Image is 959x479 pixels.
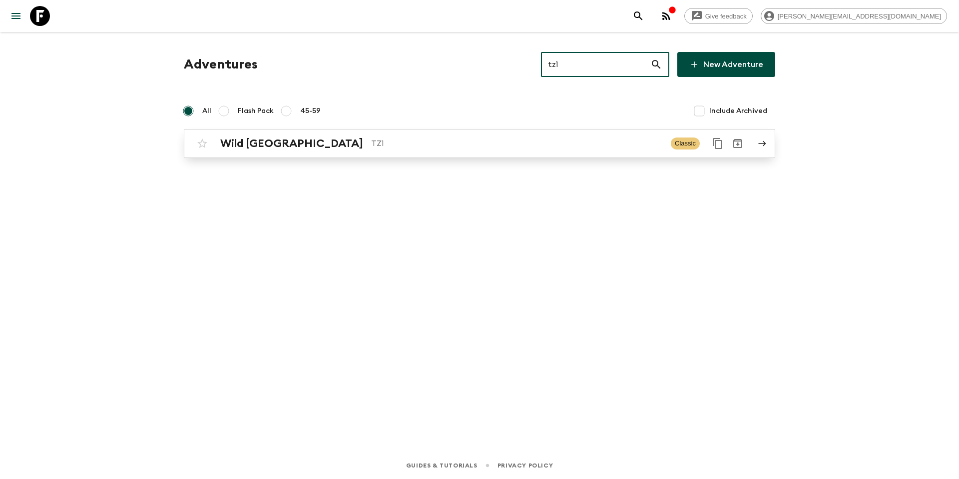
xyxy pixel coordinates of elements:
span: All [202,106,211,116]
input: e.g. AR1, Argentina [541,50,650,78]
h2: Wild [GEOGRAPHIC_DATA] [220,137,363,150]
button: Archive [728,133,748,153]
a: Guides & Tutorials [406,460,478,471]
button: menu [6,6,26,26]
p: TZ1 [371,137,663,149]
div: [PERSON_NAME][EMAIL_ADDRESS][DOMAIN_NAME] [761,8,947,24]
a: New Adventure [677,52,775,77]
h1: Adventures [184,54,258,74]
a: Wild [GEOGRAPHIC_DATA]TZ1ClassicDuplicate for 45-59Archive [184,129,775,158]
button: search adventures [628,6,648,26]
span: Give feedback [700,12,752,20]
a: Give feedback [684,8,753,24]
span: Flash Pack [238,106,274,116]
button: Duplicate for 45-59 [708,133,728,153]
span: [PERSON_NAME][EMAIL_ADDRESS][DOMAIN_NAME] [772,12,947,20]
a: Privacy Policy [497,460,553,471]
span: Include Archived [709,106,767,116]
span: 45-59 [300,106,321,116]
span: Classic [671,137,700,149]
